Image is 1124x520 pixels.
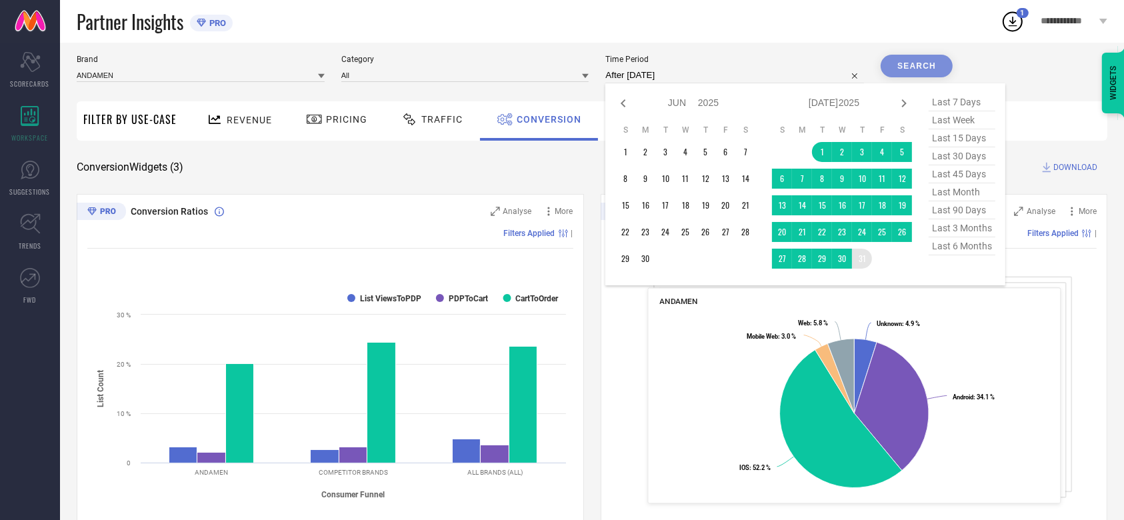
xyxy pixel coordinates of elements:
[852,142,872,162] td: Thu Jul 03 2025
[77,161,183,174] span: Conversion Widgets ( 3 )
[615,222,635,242] td: Sun Jun 22 2025
[491,207,500,216] svg: Zoom
[832,249,852,269] td: Wed Jul 30 2025
[635,125,655,135] th: Monday
[341,55,589,64] span: Category
[715,195,735,215] td: Fri Jun 20 2025
[772,125,792,135] th: Sunday
[421,114,463,125] span: Traffic
[1027,207,1055,216] span: Analyse
[735,169,755,189] td: Sat Jun 14 2025
[735,222,755,242] td: Sat Jun 28 2025
[929,93,995,111] span: last 7 days
[1027,229,1079,238] span: Filters Applied
[772,249,792,269] td: Sun Jul 27 2025
[1079,207,1097,216] span: More
[892,222,912,242] td: Sat Jul 26 2025
[812,142,832,162] td: Tue Jul 01 2025
[77,8,183,35] span: Partner Insights
[504,229,555,238] span: Filters Applied
[896,95,912,111] div: Next month
[11,79,50,89] span: SCORECARDS
[77,203,126,223] div: Premium
[929,147,995,165] span: last 30 days
[852,125,872,135] th: Thursday
[517,114,581,125] span: Conversion
[127,459,131,467] text: 0
[117,361,131,368] text: 20 %
[872,142,892,162] td: Fri Jul 04 2025
[19,241,41,251] span: TRENDS
[892,142,912,162] td: Sat Jul 05 2025
[812,125,832,135] th: Tuesday
[812,222,832,242] td: Tue Jul 22 2025
[832,222,852,242] td: Wed Jul 23 2025
[659,297,697,306] span: ANDAMEN
[747,333,778,340] tspan: Mobile Web
[326,114,367,125] span: Pricing
[929,201,995,219] span: last 90 days
[735,125,755,135] th: Saturday
[83,111,177,127] span: Filter By Use-Case
[715,142,735,162] td: Fri Jun 06 2025
[655,222,675,242] td: Tue Jun 24 2025
[792,125,812,135] th: Monday
[832,169,852,189] td: Wed Jul 09 2025
[929,165,995,183] span: last 45 days
[715,125,735,135] th: Friday
[872,125,892,135] th: Friday
[655,125,675,135] th: Tuesday
[739,464,771,471] text: : 52.2 %
[655,142,675,162] td: Tue Jun 03 2025
[675,222,695,242] td: Wed Jun 25 2025
[852,169,872,189] td: Thu Jul 10 2025
[735,195,755,215] td: Sat Jun 21 2025
[929,237,995,255] span: last 6 months
[812,195,832,215] td: Tue Jul 15 2025
[675,142,695,162] td: Wed Jun 04 2025
[877,320,920,327] text: : 4.9 %
[797,319,809,327] tspan: Web
[892,125,912,135] th: Saturday
[117,311,131,319] text: 30 %
[206,18,226,28] span: PRO
[195,469,228,476] text: ANDAMEN
[892,195,912,215] td: Sat Jul 19 2025
[24,295,37,305] span: FWD
[1014,207,1023,216] svg: Zoom
[615,142,635,162] td: Sun Jun 01 2025
[1001,9,1025,33] div: Open download list
[695,125,715,135] th: Thursday
[1095,229,1097,238] span: |
[852,195,872,215] td: Thu Jul 17 2025
[635,195,655,215] td: Mon Jun 16 2025
[655,169,675,189] td: Tue Jun 10 2025
[952,393,994,401] text: : 34.1 %
[772,169,792,189] td: Sun Jul 06 2025
[227,115,272,125] span: Revenue
[605,55,864,64] span: Time Period
[929,219,995,237] span: last 3 months
[792,169,812,189] td: Mon Jul 07 2025
[605,67,864,83] input: Select time period
[812,249,832,269] td: Tue Jul 29 2025
[695,169,715,189] td: Thu Jun 12 2025
[695,195,715,215] td: Thu Jun 19 2025
[77,55,325,64] span: Brand
[1053,161,1097,174] span: DOWNLOAD
[615,249,635,269] td: Sun Jun 29 2025
[117,410,131,417] text: 10 %
[695,142,715,162] td: Thu Jun 05 2025
[792,195,812,215] td: Mon Jul 14 2025
[852,249,872,269] td: Thu Jul 31 2025
[695,222,715,242] td: Thu Jun 26 2025
[96,370,105,407] tspan: List Count
[772,222,792,242] td: Sun Jul 20 2025
[929,111,995,129] span: last week
[10,187,51,197] span: SUGGESTIONS
[747,333,796,340] text: : 3.0 %
[319,469,388,476] text: COMPETITOR BRANDS
[832,195,852,215] td: Wed Jul 16 2025
[832,142,852,162] td: Wed Jul 02 2025
[812,169,832,189] td: Tue Jul 08 2025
